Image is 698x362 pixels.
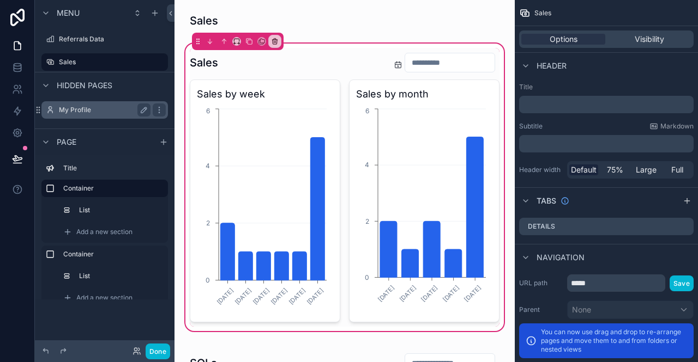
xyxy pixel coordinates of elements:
span: Default [571,164,597,175]
label: My Profile [59,106,146,114]
span: Sales [534,9,551,17]
span: Markdown [660,122,694,131]
label: Container [63,184,159,193]
button: Done [146,343,170,359]
label: URL path [519,279,563,287]
label: Sales [59,58,161,66]
span: Large [636,164,657,175]
label: Title [519,83,694,91]
div: scrollable content [519,96,694,113]
label: Referrals Data [59,35,166,44]
label: Parent [519,305,563,314]
a: My Profile [41,101,168,119]
span: Full [671,164,683,175]
label: Title [63,164,164,173]
p: You can now use drag and drop to re-arrange pages and move them to and from folders or nested views [541,328,687,354]
span: Navigation [537,252,585,263]
label: List [79,206,161,214]
label: Header width [519,165,563,174]
a: Sales [41,53,168,71]
span: 75% [607,164,623,175]
span: Visibility [635,34,664,45]
span: Header [537,60,567,71]
span: Hidden pages [57,80,112,91]
button: Save [670,275,694,291]
label: Details [528,222,555,231]
span: Add a new section [76,293,133,302]
span: Menu [57,8,80,19]
button: None [567,300,694,319]
label: Container [63,250,164,259]
div: scrollable content [519,135,694,152]
span: Add a new section [76,228,133,236]
span: Tabs [537,195,556,206]
div: scrollable content [35,155,174,299]
span: Page [57,137,76,148]
label: Subtitle [519,122,543,131]
span: Options [550,34,577,45]
span: None [572,304,591,315]
label: List [79,272,161,280]
a: Markdown [649,122,694,131]
a: Referrals Data [41,30,168,48]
